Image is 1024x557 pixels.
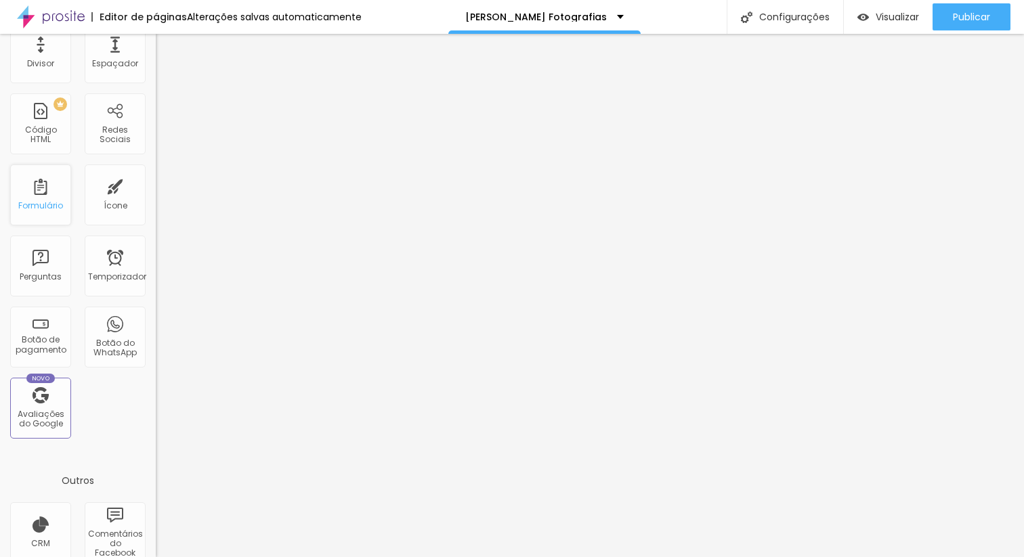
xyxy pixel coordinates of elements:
font: Botão do WhatsApp [93,337,137,358]
iframe: Editor [156,34,1024,557]
font: Editor de páginas [100,10,187,24]
button: Visualizar [844,3,933,30]
font: Alterações salvas automaticamente [187,10,362,24]
font: Código HTML [25,124,57,145]
font: Redes Sociais [100,124,131,145]
font: Avaliações do Google [18,408,64,429]
font: Ícone [104,200,127,211]
font: Espaçador [92,58,138,69]
img: view-1.svg [857,12,869,23]
button: Publicar [933,3,1010,30]
font: Novo [32,374,50,382]
font: Visualizar [876,10,919,24]
font: Formulário [18,200,63,211]
font: Temporizador [88,271,146,282]
font: Divisor [27,58,54,69]
font: Publicar [953,10,990,24]
font: Botão de pagamento [16,334,66,355]
font: [PERSON_NAME] Fotografias [465,10,607,24]
font: CRM [31,537,50,549]
img: Ícone [741,12,752,23]
font: Perguntas [20,271,62,282]
font: Configurações [759,10,830,24]
font: Outros [62,474,94,487]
